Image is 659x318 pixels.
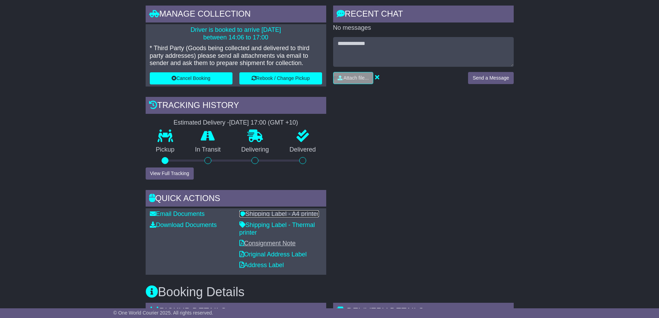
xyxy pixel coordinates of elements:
[239,72,322,84] button: Rebook / Change Pickup
[279,146,326,154] p: Delivered
[150,72,232,84] button: Cancel Booking
[333,24,514,32] p: No messages
[146,97,326,116] div: Tracking history
[333,6,514,24] div: RECENT CHAT
[239,240,296,247] a: Consignment Note
[150,26,322,41] p: Driver is booked to arrive [DATE] between 14:06 to 17:00
[113,310,213,316] span: © One World Courier 2025. All rights reserved.
[229,119,298,127] div: [DATE] 17:00 (GMT +10)
[146,190,326,209] div: Quick Actions
[146,146,185,154] p: Pickup
[150,221,217,228] a: Download Documents
[239,221,315,236] a: Shipping Label - Thermal printer
[150,45,322,67] p: * Third Party (Goods being collected and delivered to third party addresses) please send all atta...
[185,146,231,154] p: In Transit
[231,146,280,154] p: Delivering
[146,285,514,299] h3: Booking Details
[146,167,194,180] button: View Full Tracking
[146,6,326,24] div: Manage collection
[239,251,307,258] a: Original Address Label
[468,72,513,84] button: Send a Message
[146,119,326,127] div: Estimated Delivery -
[239,210,319,217] a: Shipping Label - A4 printer
[150,210,205,217] a: Email Documents
[239,262,284,269] a: Address Label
